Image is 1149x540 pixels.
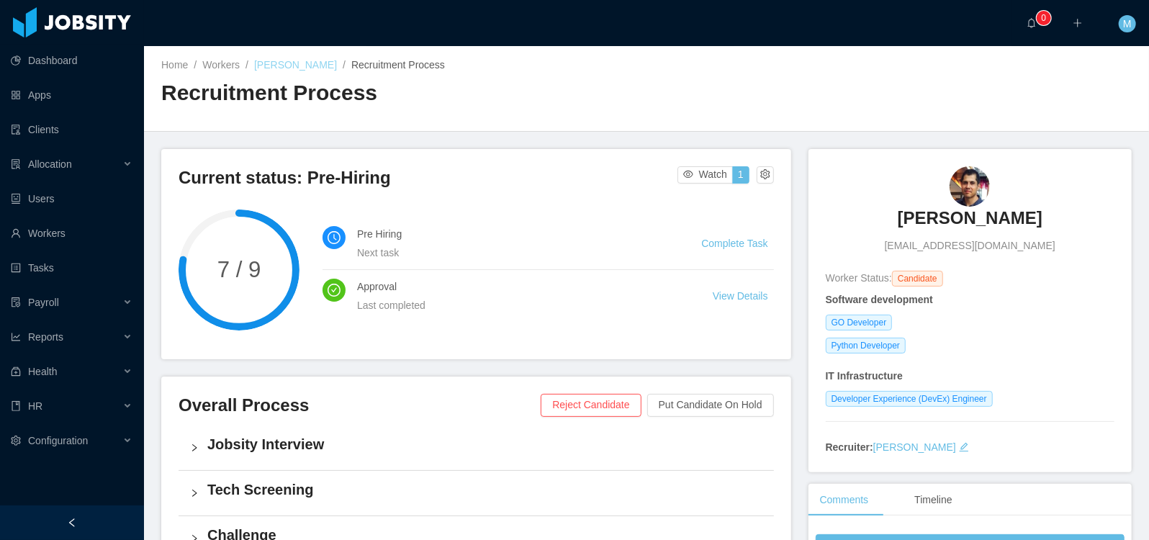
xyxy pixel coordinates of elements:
i: icon: check-circle [328,284,341,297]
a: icon: robotUsers [11,184,132,213]
span: Allocation [28,158,72,170]
button: icon: setting [757,166,774,184]
a: icon: appstoreApps [11,81,132,109]
button: icon: eyeWatch [677,166,733,184]
span: Developer Experience (DevEx) Engineer [826,391,993,407]
a: [PERSON_NAME] [873,441,956,453]
div: Timeline [903,484,963,516]
strong: Recruiter: [826,441,873,453]
i: icon: clock-circle [328,231,341,244]
i: icon: solution [11,159,21,169]
div: Next task [357,245,667,261]
a: [PERSON_NAME] [254,59,337,71]
i: icon: book [11,401,21,411]
a: Complete Task [701,238,767,249]
span: Health [28,366,57,377]
i: icon: file-protect [11,297,21,307]
span: HR [28,400,42,412]
button: Reject Candidate [541,394,641,417]
i: icon: plus [1073,18,1083,28]
h4: Pre Hiring [357,226,667,242]
span: Payroll [28,297,59,308]
a: Workers [202,59,240,71]
div: icon: rightTech Screening [179,471,774,516]
a: icon: userWorkers [11,219,132,248]
button: Put Candidate On Hold [647,394,774,417]
h4: Jobsity Interview [207,434,762,454]
div: Last completed [357,297,678,313]
img: a94b9821-06db-4e6a-b444-a912b01b5bb0_68cc076866f13-90w.png [950,166,990,207]
h3: Current status: Pre-Hiring [179,166,677,189]
i: icon: right [190,444,199,452]
h4: Approval [357,279,678,294]
a: icon: profileTasks [11,253,132,282]
a: Home [161,59,188,71]
span: / [245,59,248,71]
h2: Recruitment Process [161,78,646,108]
i: icon: setting [11,436,21,446]
h4: Tech Screening [207,480,762,500]
span: Worker Status: [826,272,892,284]
div: icon: rightJobsity Interview [179,426,774,470]
span: / [343,59,346,71]
span: Reports [28,331,63,343]
h3: Overall Process [179,394,541,417]
span: Configuration [28,435,88,446]
span: [EMAIL_ADDRESS][DOMAIN_NAME] [885,238,1055,253]
span: / [194,59,197,71]
span: 7 / 9 [179,258,299,281]
a: icon: pie-chartDashboard [11,46,132,75]
a: View Details [713,290,768,302]
sup: 0 [1037,11,1051,25]
i: icon: bell [1027,18,1037,28]
i: icon: edit [959,442,969,452]
i: icon: medicine-box [11,366,21,377]
span: Candidate [892,271,943,287]
div: Comments [808,484,880,516]
button: 1 [732,166,749,184]
i: icon: line-chart [11,332,21,342]
i: icon: right [190,489,199,498]
span: Python Developer [826,338,906,354]
span: M [1123,15,1132,32]
h3: [PERSON_NAME] [898,207,1042,230]
a: icon: auditClients [11,115,132,144]
a: [PERSON_NAME] [898,207,1042,238]
strong: IT Infrastructure [826,370,903,382]
strong: Software development [826,294,933,305]
span: Recruitment Process [351,59,445,71]
span: GO Developer [826,315,893,330]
